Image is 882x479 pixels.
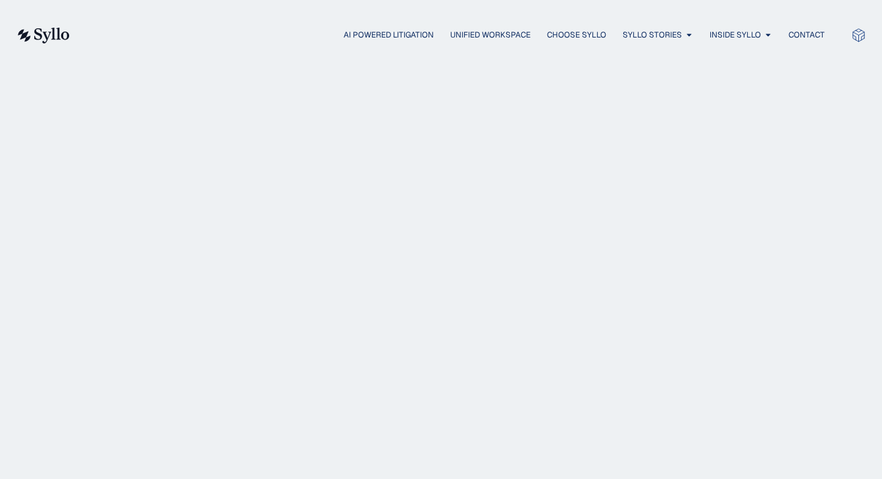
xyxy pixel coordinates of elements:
[710,29,761,41] a: Inside Syllo
[789,29,825,41] a: Contact
[344,29,434,41] a: AI Powered Litigation
[96,29,825,41] nav: Menu
[96,29,825,41] div: Menu Toggle
[450,29,531,41] a: Unified Workspace
[547,29,606,41] a: Choose Syllo
[16,28,70,43] img: syllo
[623,29,682,41] a: Syllo Stories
